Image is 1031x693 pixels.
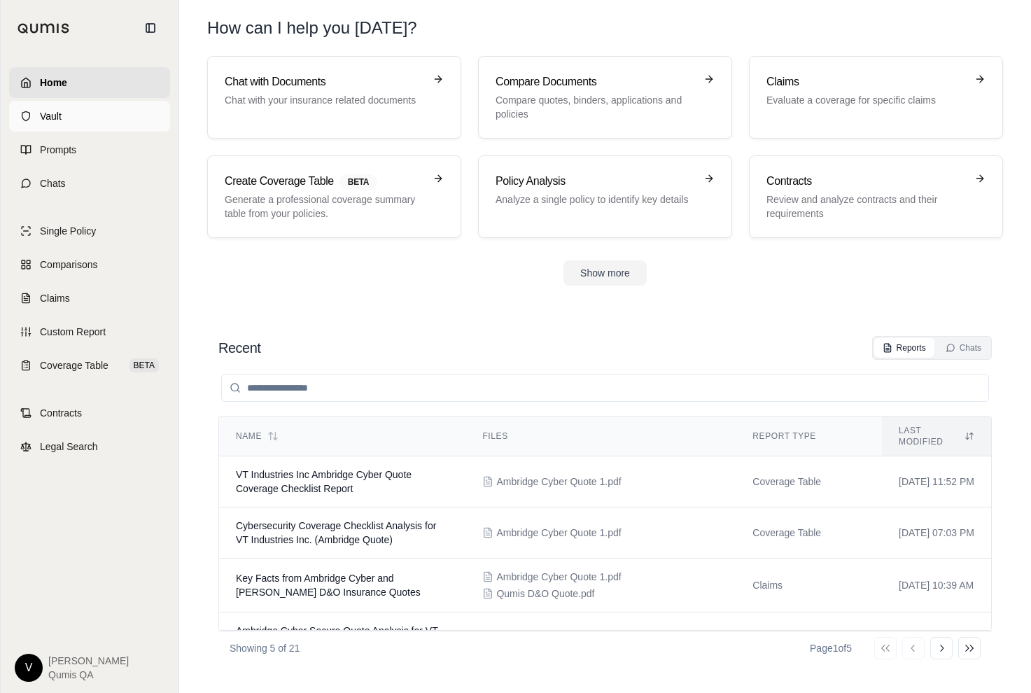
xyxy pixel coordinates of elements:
h3: Create Coverage Table [225,173,424,190]
a: ContractsReview and analyze contracts and their requirements [749,155,1003,238]
button: Chats [937,338,990,358]
span: Chats [40,176,66,190]
span: Prompts [40,143,76,157]
span: BETA [339,174,377,190]
p: Analyze a single policy to identify key details [496,192,695,206]
h3: Policy Analysis [496,173,695,190]
p: Showing 5 of 21 [230,641,300,655]
td: [DATE] 11:52 PM [882,456,991,507]
span: Home [40,76,67,90]
a: Coverage TableBETA [9,350,170,381]
div: Last modified [899,425,974,447]
div: Reports [883,342,926,353]
button: Show more [563,260,647,286]
span: Custom Report [40,325,106,339]
th: Files [465,416,736,456]
a: Chat with DocumentsChat with your insurance related documents [207,56,461,139]
span: [PERSON_NAME] [48,654,129,668]
td: Single Policy Analysis [736,612,882,664]
span: Contracts [40,406,82,420]
a: Policy AnalysisAnalyze a single policy to identify key details [478,155,732,238]
a: Single Policy [9,216,170,246]
h3: Chat with Documents [225,73,424,90]
p: Chat with your insurance related documents [225,93,424,107]
span: Ambridge Cyber Quote 1.pdf [496,526,621,540]
h3: Claims [766,73,966,90]
span: Vault [40,109,62,123]
button: Collapse sidebar [139,17,162,39]
span: Ambridge Cyber Quote 1.pdf [496,475,621,489]
h1: How can I help you [DATE]? [207,17,1003,39]
span: Single Policy [40,224,96,238]
td: Coverage Table [736,456,882,507]
span: VT Industries Inc Ambridge Cyber Quote Coverage Checklist Report [236,469,412,494]
button: Reports [874,338,934,358]
div: Chats [946,342,981,353]
a: Claims [9,283,170,314]
a: ClaimsEvaluate a coverage for specific claims [749,56,1003,139]
a: Legal Search [9,431,170,462]
div: Name [236,430,449,442]
a: Vault [9,101,170,132]
div: Page 1 of 5 [810,641,852,655]
td: Coverage Table [736,507,882,559]
p: Evaluate a coverage for specific claims [766,93,966,107]
a: Compare DocumentsCompare quotes, binders, applications and policies [478,56,732,139]
td: [DATE] 07:03 PM [882,507,991,559]
h3: Contracts [766,173,966,190]
img: Qumis Logo [17,23,70,34]
td: Claims [736,559,882,612]
a: Contracts [9,398,170,428]
td: [DATE] 10:39 AM [882,559,991,612]
a: Home [9,67,170,98]
p: Review and analyze contracts and their requirements [766,192,966,220]
a: Comparisons [9,249,170,280]
span: Ambridge Cyber Secure Quote Analysis for VT Industries Inc. [236,625,437,650]
p: Compare quotes, binders, applications and policies [496,93,695,121]
a: Custom Report [9,316,170,347]
td: [DATE] 09:49 AM [882,612,991,664]
span: Coverage Table [40,358,108,372]
div: V [15,654,43,682]
a: Chats [9,168,170,199]
span: Cybersecurity Coverage Checklist Analysis for VT Industries Inc. (Ambridge Quote) [236,520,436,545]
span: BETA [129,358,159,372]
span: Key Facts from Ambridge Cyber and Hudson D&O Insurance Quotes [236,573,421,598]
span: Comparisons [40,258,97,272]
a: Prompts [9,134,170,165]
h3: Compare Documents [496,73,695,90]
span: Claims [40,291,70,305]
span: Legal Search [40,440,98,454]
span: Qumis D&O Quote.pdf [496,587,594,601]
p: Generate a professional coverage summary table from your policies. [225,192,424,220]
span: Qumis QA [48,668,129,682]
a: Create Coverage TableBETAGenerate a professional coverage summary table from your policies. [207,155,461,238]
h2: Recent [218,338,260,358]
span: Ambridge Cyber Quote 1.pdf [496,570,621,584]
th: Report Type [736,416,882,456]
